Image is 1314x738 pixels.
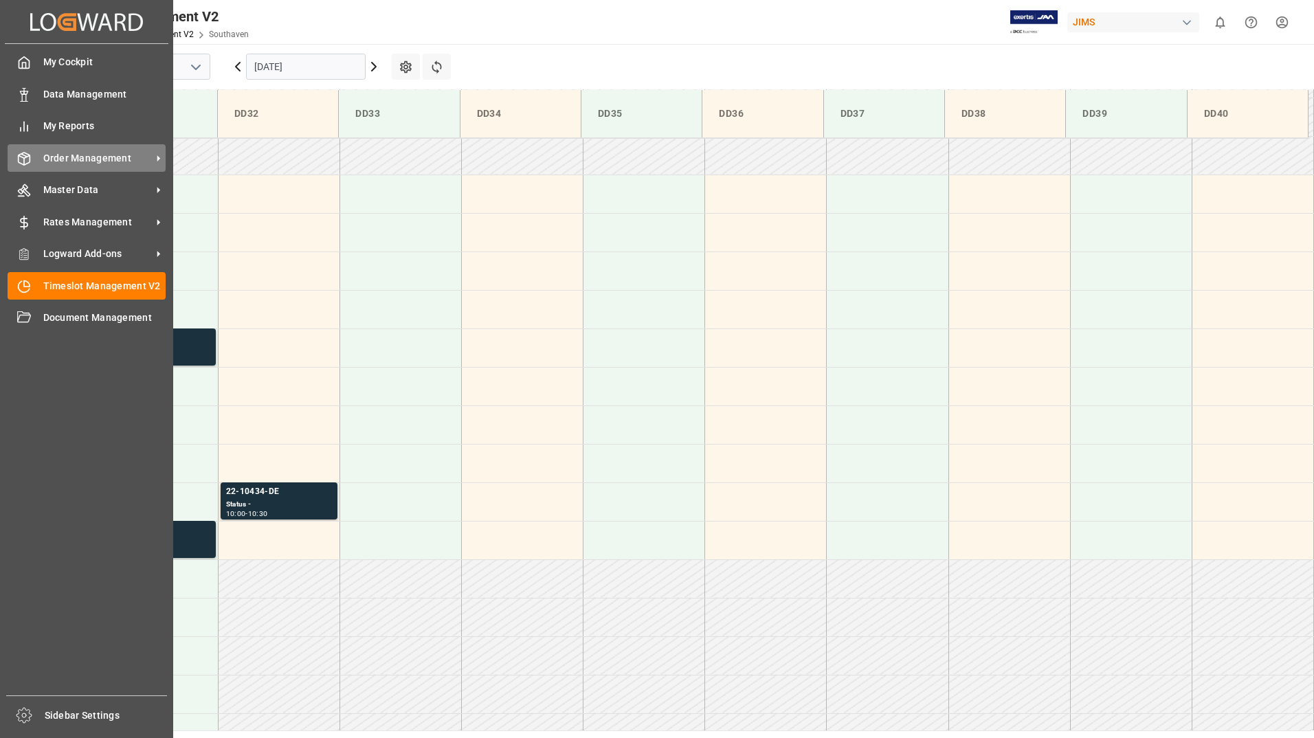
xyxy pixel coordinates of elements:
[592,101,691,126] div: DD35
[1236,7,1267,38] button: Help Center
[1205,7,1236,38] button: show 0 new notifications
[45,708,168,723] span: Sidebar Settings
[1077,101,1175,126] div: DD39
[713,101,812,126] div: DD36
[8,80,166,107] a: Data Management
[43,119,166,133] span: My Reports
[226,485,332,499] div: 22-10434-DE
[835,101,933,126] div: DD37
[43,87,166,102] span: Data Management
[245,511,247,517] div: -
[185,56,205,78] button: open menu
[43,247,152,261] span: Logward Add-ons
[43,311,166,325] span: Document Management
[226,499,332,511] div: Status -
[43,151,152,166] span: Order Management
[956,101,1054,126] div: DD38
[43,215,152,230] span: Rates Management
[1067,12,1199,32] div: JIMS
[246,54,366,80] input: DD-MM-YYYY
[43,55,166,69] span: My Cockpit
[8,272,166,299] a: Timeslot Management V2
[43,183,152,197] span: Master Data
[350,101,448,126] div: DD33
[1199,101,1297,126] div: DD40
[43,279,166,293] span: Timeslot Management V2
[8,49,166,76] a: My Cockpit
[471,101,570,126] div: DD34
[1067,9,1205,35] button: JIMS
[229,101,327,126] div: DD32
[1010,10,1058,34] img: Exertis%20JAM%20-%20Email%20Logo.jpg_1722504956.jpg
[8,113,166,139] a: My Reports
[248,511,268,517] div: 10:30
[8,304,166,331] a: Document Management
[226,511,246,517] div: 10:00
